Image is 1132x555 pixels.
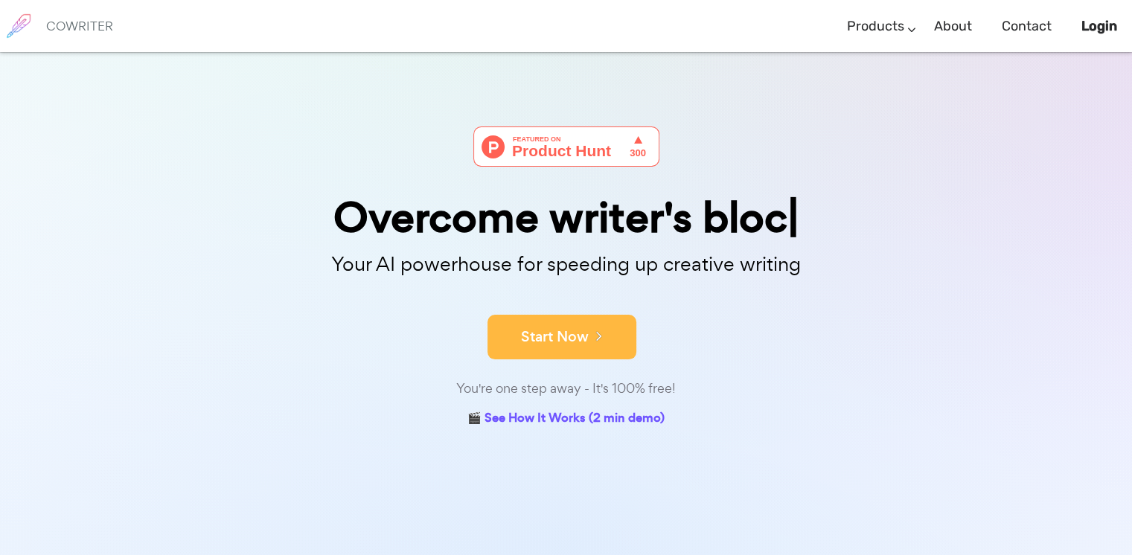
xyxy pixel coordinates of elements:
[1002,4,1052,48] a: Contact
[1081,4,1117,48] a: Login
[467,408,665,431] a: 🎬 See How It Works (2 min demo)
[46,19,113,33] h6: COWRITER
[473,126,659,167] img: Cowriter - Your AI buddy for speeding up creative writing | Product Hunt
[194,196,938,239] div: Overcome writer's bloc
[1081,18,1117,34] b: Login
[194,378,938,400] div: You're one step away - It's 100% free!
[487,315,636,359] button: Start Now
[194,248,938,280] p: Your AI powerhouse for speeding up creative writing
[847,4,904,48] a: Products
[934,4,972,48] a: About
